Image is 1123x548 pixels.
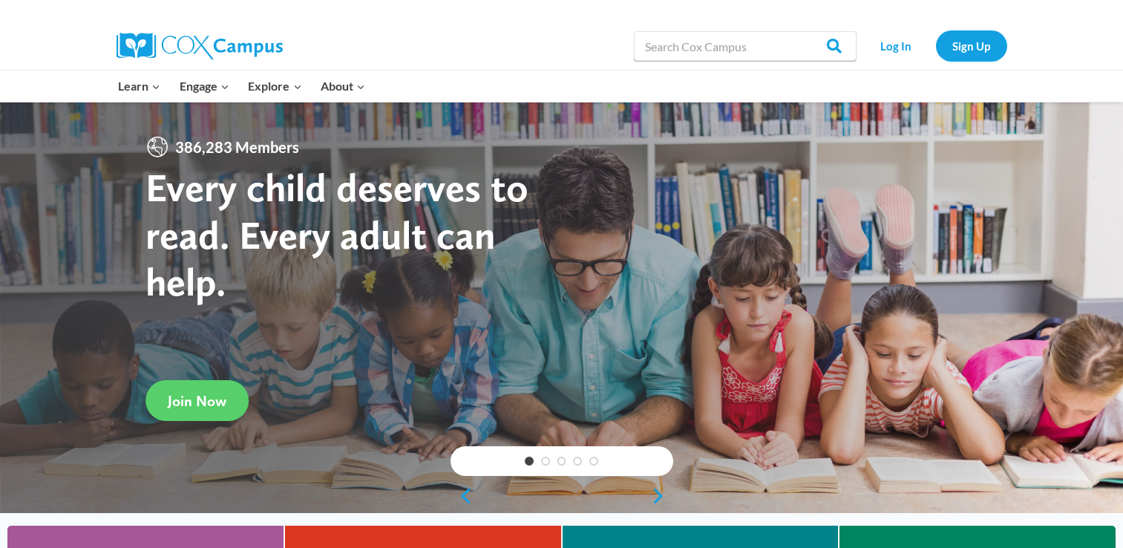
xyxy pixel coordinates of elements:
strong: Every child deserves to read. Every adult can help. [145,163,528,305]
span: Join Now [168,392,226,410]
nav: Primary Navigation [109,71,375,102]
span: About [321,76,365,96]
a: Join Now [145,380,249,421]
a: Sign Up [936,30,1007,61]
span: Engage [180,76,229,96]
span: Learn [118,76,160,96]
a: 5 [589,457,598,466]
a: Log In [864,30,929,61]
a: 4 [573,457,582,466]
nav: Secondary Navigation [864,30,1007,61]
img: Cox Campus [117,33,283,59]
span: Explore [248,76,301,96]
a: 1 [525,457,534,466]
span: 386,283 Members [169,135,305,159]
input: Search Cox Campus [634,31,857,61]
a: next [651,487,673,505]
a: 2 [541,457,550,466]
a: 3 [557,457,566,466]
a: previous [451,487,473,505]
div: content slider buttons [451,481,673,511]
